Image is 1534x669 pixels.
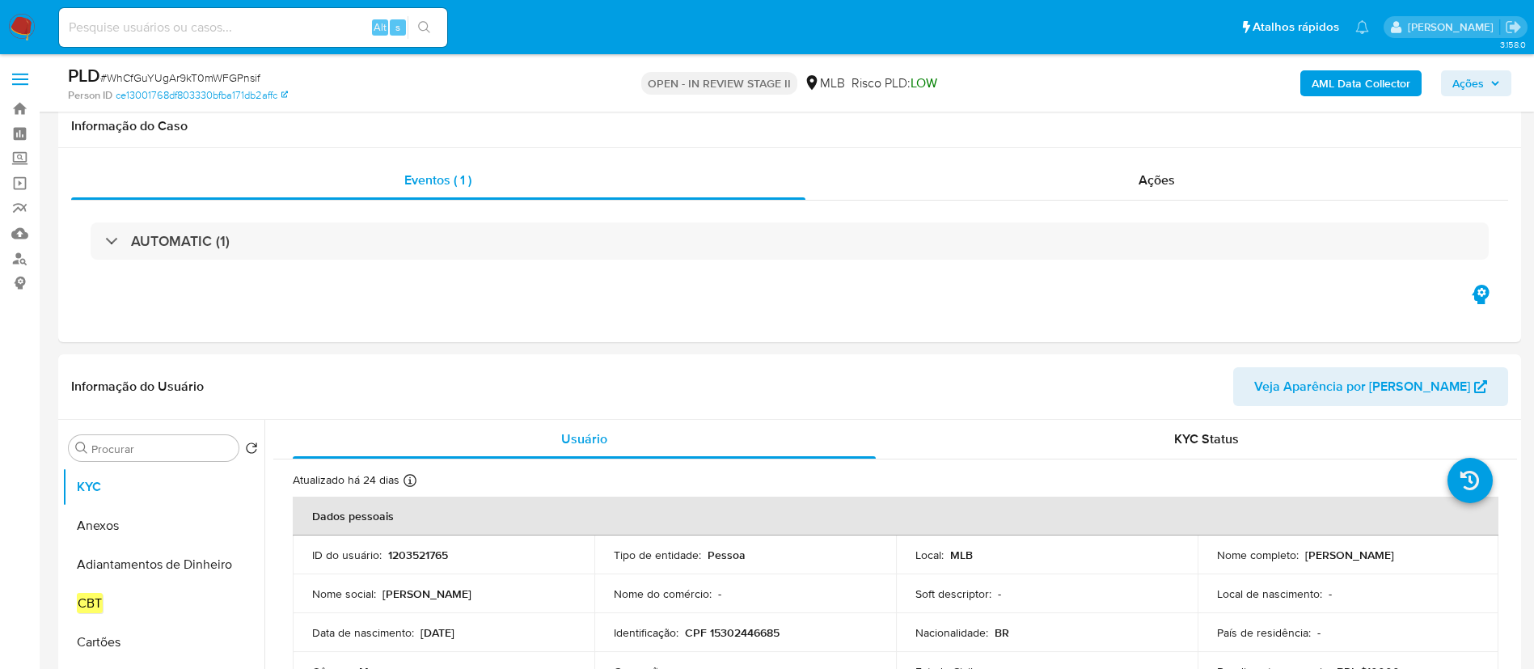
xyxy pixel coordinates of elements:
span: Ações [1139,171,1175,189]
p: Atualizado há 24 dias [293,472,399,488]
p: BR [995,625,1009,640]
button: Anexos [62,506,264,545]
p: - [1317,625,1321,640]
b: Person ID [68,88,112,103]
div: AUTOMATIC (1) [91,222,1489,260]
button: Veja Aparência por [PERSON_NAME] [1233,367,1508,406]
input: Procurar [91,442,232,456]
span: Alt [374,19,387,35]
p: OPEN - IN REVIEW STAGE II [641,72,797,95]
b: AML Data Collector [1312,70,1410,96]
p: País de residência : [1217,625,1311,640]
p: Pessoa [708,548,746,562]
button: search-icon [408,16,441,39]
span: Usuário [561,430,607,448]
p: Nome do comércio : [614,586,712,601]
p: [PERSON_NAME] [382,586,471,601]
th: Dados pessoais [293,497,1498,536]
p: Tipo de entidade : [614,548,701,562]
p: CPF 15302446685 [685,625,780,640]
p: - [718,586,721,601]
span: Eventos ( 1 ) [404,171,471,189]
span: Risco PLD: [852,74,937,92]
button: Adiantamentos de Dinheiro [62,545,264,584]
p: - [998,586,1001,601]
p: vinicius.santiago@mercadolivre.com [1408,19,1499,35]
button: Retornar ao pedido padrão [245,442,258,459]
p: MLB [950,548,973,562]
a: Notificações [1355,20,1369,34]
h1: Informação do Usuário [71,379,204,395]
p: Soft descriptor : [915,586,991,601]
button: AML Data Collector [1300,70,1422,96]
button: Procurar [75,442,88,455]
button: CBT [62,584,264,623]
p: Identificação : [614,625,678,640]
span: # WhCfGuYUgAr9kT0mWFGPnsif [100,70,260,86]
h3: AUTOMATIC (1) [131,232,230,250]
p: 1203521765 [388,548,448,562]
button: Ações [1441,70,1511,96]
p: Nome completo : [1217,548,1299,562]
span: LOW [911,74,937,92]
input: Pesquise usuários ou casos... [59,17,447,38]
p: Local de nascimento : [1217,586,1322,601]
span: Ações [1452,70,1484,96]
span: KYC Status [1174,430,1239,448]
span: Veja Aparência por [PERSON_NAME] [1254,367,1470,406]
p: Data de nascimento : [312,625,414,640]
p: Nome social : [312,586,376,601]
p: ID do usuário : [312,548,382,562]
p: Nacionalidade : [915,625,988,640]
p: [PERSON_NAME] [1305,548,1394,562]
p: - [1329,586,1332,601]
span: Atalhos rápidos [1253,19,1339,36]
button: Cartões [62,623,264,662]
p: Local : [915,548,944,562]
p: [DATE] [420,625,454,640]
button: KYC [62,468,264,506]
h1: Informação do Caso [71,118,1508,134]
a: ce13001768df803330bfba171db2affc [116,88,288,103]
div: MLB [804,74,845,92]
b: PLD [68,62,100,88]
span: s [395,19,400,35]
a: Sair [1505,19,1522,36]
